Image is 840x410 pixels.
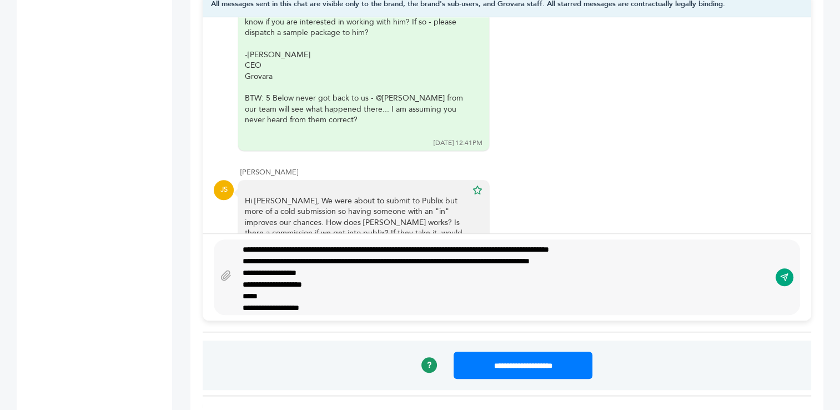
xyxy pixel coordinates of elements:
[245,49,467,61] div: -[PERSON_NAME]
[245,196,467,261] div: Hi [PERSON_NAME], We were about to submit to Publix but more of a cold submission so having someo...
[245,93,467,126] div: BTW: 5 Below never got back to us - @[PERSON_NAME] from our team will see what happened there... ...
[214,180,234,200] div: JS
[245,60,467,71] div: CEO
[421,357,437,373] a: ?
[245,71,467,82] div: Grovara
[240,167,800,177] div: [PERSON_NAME]
[434,138,482,148] div: [DATE] 12:41PM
